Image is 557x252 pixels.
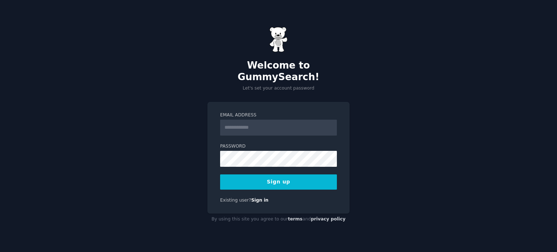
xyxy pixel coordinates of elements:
div: By using this site you agree to our and [207,214,350,225]
a: terms [288,216,302,222]
img: Gummy Bear [269,27,288,52]
a: privacy policy [311,216,346,222]
label: Password [220,143,337,150]
button: Sign up [220,174,337,190]
p: Let's set your account password [207,85,350,92]
label: Email Address [220,112,337,119]
span: Existing user? [220,198,251,203]
a: Sign in [251,198,269,203]
h2: Welcome to GummySearch! [207,60,350,83]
